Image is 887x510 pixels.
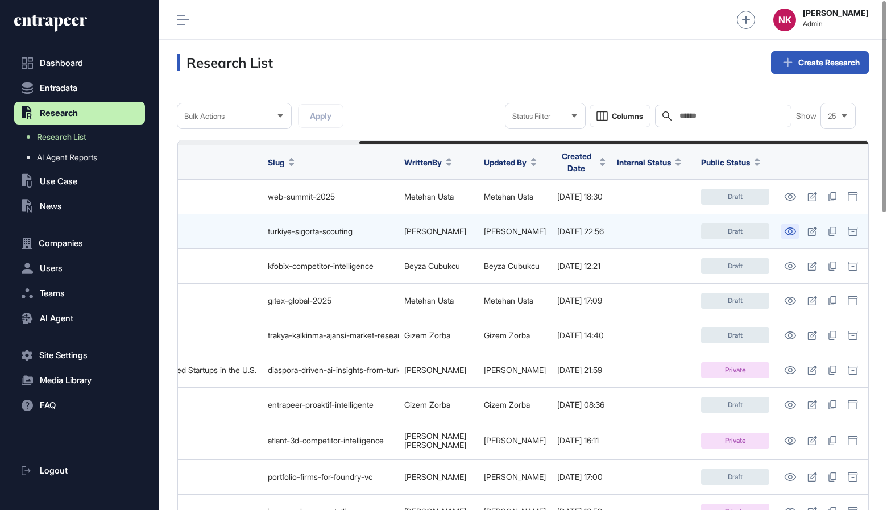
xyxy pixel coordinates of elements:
[484,436,546,445] a: [PERSON_NAME]
[557,436,606,445] div: [DATE] 16:11
[484,156,527,168] span: Updated By
[828,112,836,121] span: 25
[701,433,769,449] div: Private
[701,189,769,205] div: Draft
[484,261,540,271] a: Beyza Cubukcu
[512,112,550,121] span: Status Filter
[40,109,78,118] span: Research
[557,192,606,201] div: [DATE] 18:30
[268,156,295,168] button: Slug
[557,296,606,305] div: [DATE] 17:09
[40,466,68,475] span: Logout
[557,400,606,409] div: [DATE] 08:36
[404,156,442,168] span: WrittenBy
[20,147,145,168] a: AI Agent Reports
[701,223,769,239] div: Draft
[14,257,145,280] button: Users
[40,264,63,273] span: Users
[14,307,145,330] button: AI Agent
[40,59,83,68] span: Dashboard
[40,177,77,186] span: Use Case
[404,400,450,409] a: Gizem Zorba
[404,192,454,201] a: Metehan Usta
[796,111,816,121] span: Show
[404,156,452,168] button: WrittenBy
[701,258,769,274] div: Draft
[14,170,145,193] button: Use Case
[14,394,145,417] button: FAQ
[590,105,650,127] button: Columns
[701,327,769,343] div: Draft
[617,156,671,168] span: Internal Status
[771,51,869,74] a: Create Research
[701,293,769,309] div: Draft
[404,440,466,450] a: [PERSON_NAME]
[557,366,606,375] div: [DATE] 21:59
[14,195,145,218] button: News
[268,227,393,236] div: turkiye-sigorta-scouting
[701,362,769,378] div: Private
[14,344,145,367] button: Site Settings
[39,239,83,248] span: Companies
[404,472,466,482] a: [PERSON_NAME]
[268,331,393,340] div: trakya-kalkinma-ajansi-market-research
[37,132,86,142] span: Research List
[268,400,393,409] div: entrapeer-proaktif-intelligente
[701,469,769,485] div: Draft
[557,472,606,482] div: [DATE] 17:00
[701,156,750,168] span: Public Status
[612,112,643,121] span: Columns
[557,331,606,340] div: [DATE] 14:40
[14,102,145,125] button: Research
[404,296,454,305] a: Metehan Usta
[484,400,530,409] a: Gizem Zorba
[484,226,546,236] a: [PERSON_NAME]
[40,376,92,385] span: Media Library
[484,330,530,340] a: Gizem Zorba
[40,84,77,93] span: Entradata
[484,365,546,375] a: [PERSON_NAME]
[484,472,546,482] a: [PERSON_NAME]
[484,156,537,168] button: Updated By
[404,330,450,340] a: Gizem Zorba
[14,282,145,305] button: Teams
[404,431,466,441] a: [PERSON_NAME]
[404,365,466,375] a: [PERSON_NAME]
[268,192,393,201] div: web-summit-2025
[14,52,145,74] a: Dashboard
[177,54,273,71] h3: Research List
[37,153,97,162] span: AI Agent Reports
[14,369,145,392] button: Media Library
[557,227,606,236] div: [DATE] 22:56
[617,156,681,168] button: Internal Status
[404,261,460,271] a: Beyza Cubukcu
[40,202,62,211] span: News
[268,296,393,305] div: gitex-global-2025
[701,397,769,413] div: Draft
[404,226,466,236] a: [PERSON_NAME]
[268,436,393,445] div: atlant-3d-competitor-intelligence
[557,150,595,174] span: Created Date
[14,459,145,482] a: Logout
[268,156,284,168] span: Slug
[557,262,606,271] div: [DATE] 12:21
[268,472,393,482] div: portfolio-firms-for-foundry-vc
[184,112,225,121] span: Bulk Actions
[39,351,88,360] span: Site Settings
[773,9,796,31] button: NK
[484,296,533,305] a: Metehan Usta
[20,127,145,147] a: Research List
[14,77,145,99] button: Entradata
[557,150,606,174] button: Created Date
[701,156,760,168] button: Public Status
[268,366,393,375] div: diaspora-driven-ai-insights-from-turkish-led-startups-in-the-us
[803,20,869,28] span: Admin
[40,289,65,298] span: Teams
[14,232,145,255] button: Companies
[484,192,533,201] a: Metehan Usta
[40,401,56,410] span: FAQ
[803,9,869,18] strong: [PERSON_NAME]
[268,262,393,271] div: kfobix-competitor-intelligence
[40,314,73,323] span: AI Agent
